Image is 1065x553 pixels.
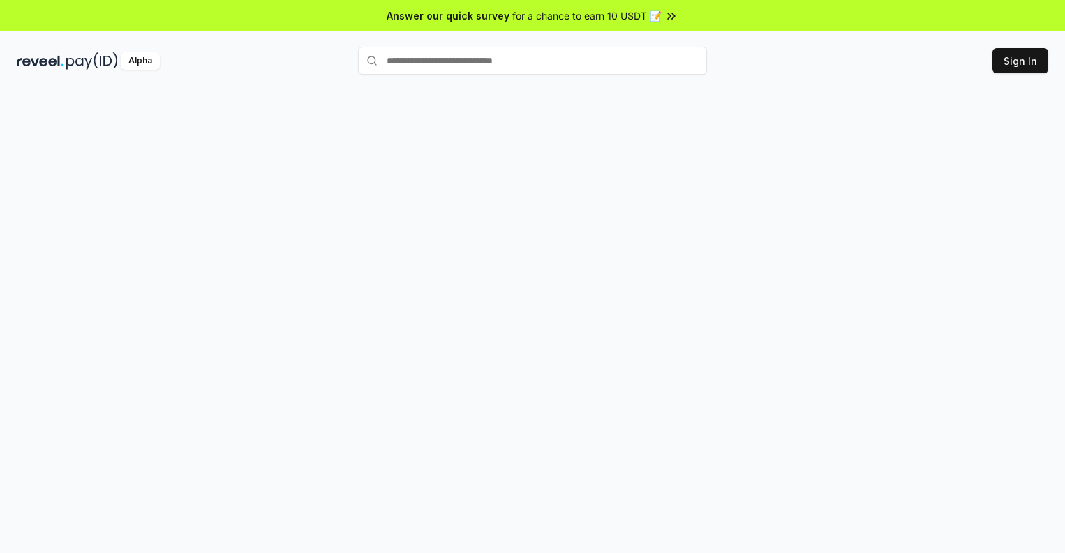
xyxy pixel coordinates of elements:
[992,48,1048,73] button: Sign In
[66,52,118,70] img: pay_id
[512,8,662,23] span: for a chance to earn 10 USDT 📝
[17,52,64,70] img: reveel_dark
[121,52,160,70] div: Alpha
[387,8,509,23] span: Answer our quick survey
